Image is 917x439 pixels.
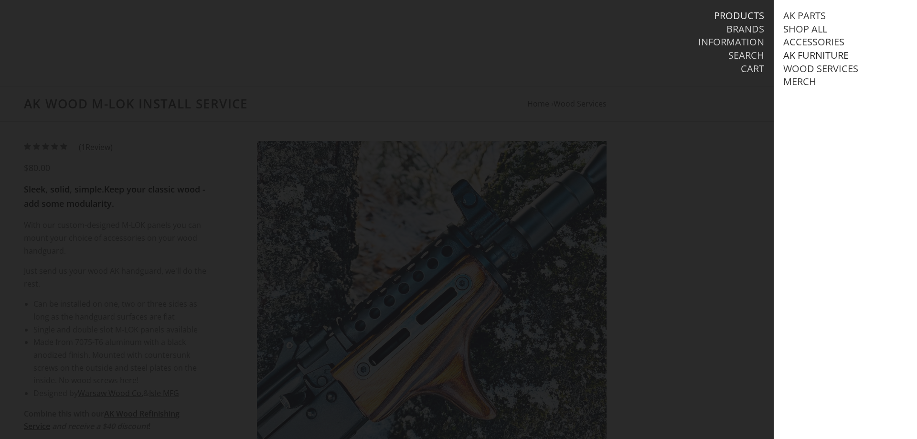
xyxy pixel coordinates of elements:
a: AK Parts [783,10,826,22]
a: Search [728,49,764,62]
a: Wood Services [783,63,858,75]
a: Cart [741,63,764,75]
a: Brands [726,23,764,35]
a: Accessories [783,36,844,48]
a: AK Furniture [783,49,849,62]
a: Shop All [783,23,827,35]
a: Products [714,10,764,22]
a: Merch [783,75,816,88]
a: Information [698,36,764,48]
